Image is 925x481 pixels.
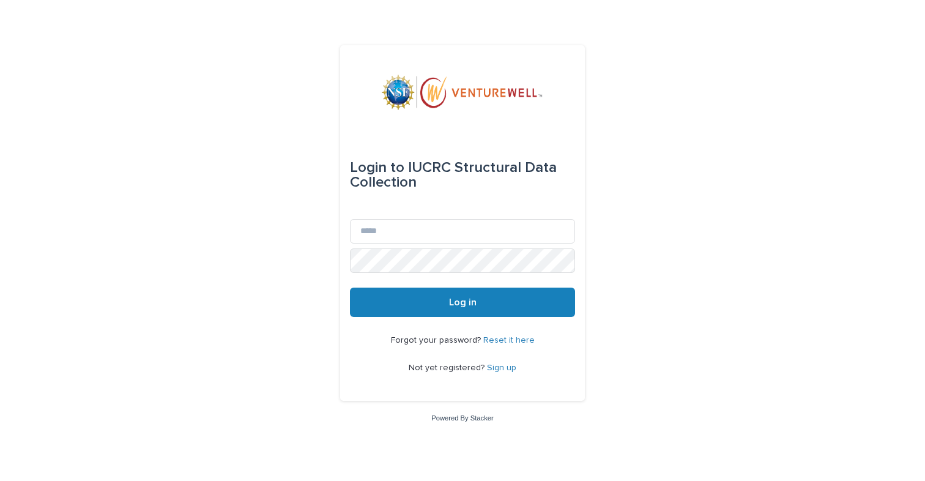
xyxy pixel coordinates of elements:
a: Reset it here [483,336,535,345]
span: Not yet registered? [409,364,487,372]
a: Powered By Stacker [431,414,493,422]
img: mWhVGmOKROS2pZaMU8FQ [382,75,543,111]
a: Sign up [487,364,516,372]
div: IUCRC Structural Data Collection [350,151,575,199]
span: Forgot your password? [391,336,483,345]
span: Login to [350,160,404,175]
span: Log in [449,297,477,307]
button: Log in [350,288,575,317]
